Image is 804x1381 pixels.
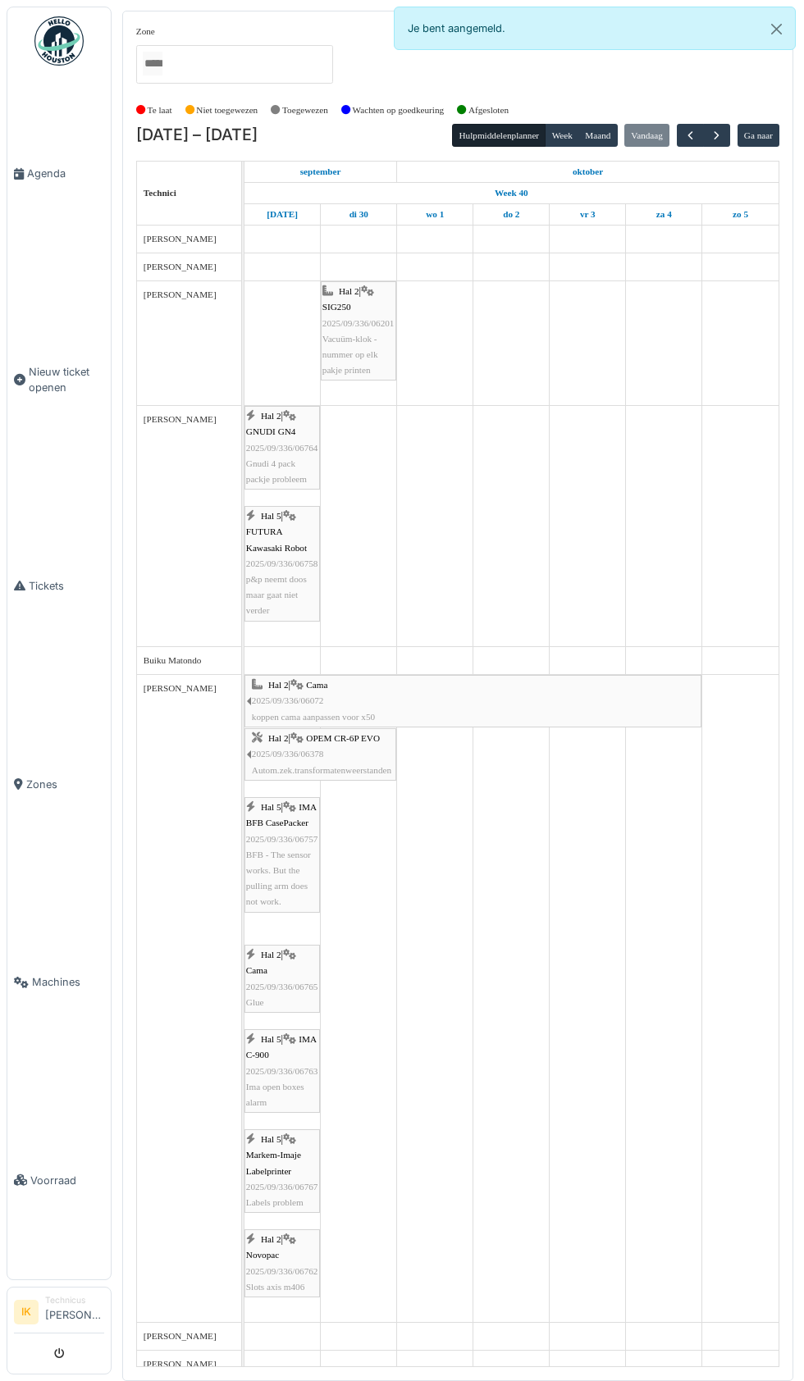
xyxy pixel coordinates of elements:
div: | [252,731,395,778]
span: 2025/09/336/06072 [252,695,324,705]
span: Agenda [27,166,104,181]
span: Hal 5 [261,1034,281,1044]
label: Te laat [148,103,172,117]
div: | [246,1232,318,1295]
span: Novopac [246,1250,279,1260]
a: IK Technicus[PERSON_NAME] [14,1294,104,1333]
label: Afgesloten [468,103,509,117]
span: SIG250 [322,302,351,312]
span: 2025/09/336/06201 [322,318,395,328]
span: 2025/09/336/06763 [246,1066,318,1076]
a: Machines [7,883,111,1082]
span: Hal 5 [261,1134,281,1144]
span: Technici [144,188,176,198]
label: Niet toegewezen [196,103,258,117]
span: 2025/09/336/06764 [246,443,318,453]
span: [PERSON_NAME] [144,289,217,299]
a: 29 september 2025 [263,204,302,225]
span: Tickets [29,578,104,594]
a: 3 oktober 2025 [576,204,600,225]
span: Nieuw ticket openen [29,364,104,395]
button: Hulpmiddelenplanner [452,124,546,147]
a: Tickets [7,487,111,686]
span: Cama [306,680,327,690]
span: FUTURA Kawasaki Robot [246,526,307,552]
img: Badge_color-CXgf-gQk.svg [34,16,84,66]
label: Toegewezen [282,103,328,117]
span: [PERSON_NAME] [144,683,217,693]
span: Zones [26,777,104,792]
span: OPEM CR-6P EVO [306,733,380,743]
div: | [246,1132,318,1210]
li: IK [14,1300,39,1324]
span: BFB - The sensor works. But the pulling arm does not work. [246,850,311,907]
a: Nieuw ticket openen [7,273,111,487]
span: [PERSON_NAME] [144,1359,217,1369]
a: Zones [7,685,111,883]
span: Hal 2 [261,1234,281,1244]
span: [PERSON_NAME] [144,262,217,271]
a: 4 oktober 2025 [652,204,676,225]
a: 5 oktober 2025 [729,204,752,225]
span: Hal 5 [261,802,281,812]
span: Hal 5 [261,511,281,521]
a: Week 40 [491,183,532,203]
span: Buiku Matondo [144,655,202,665]
a: 1 oktober 2025 [569,162,607,182]
input: Alles [143,52,162,75]
span: 2025/09/336/06762 [246,1266,318,1276]
button: Close [758,7,795,51]
button: Maand [578,124,618,147]
a: 2 oktober 2025 [499,204,523,225]
span: [PERSON_NAME] [144,234,217,244]
button: Week [545,124,579,147]
span: 2025/09/336/06758 [246,558,318,568]
span: Autom.zek.transformatenweerstanden [252,765,391,775]
span: Ima open boxes alarm [246,1082,304,1107]
button: Ga naar [738,124,780,147]
div: | [322,284,395,378]
span: Markem-Imaje Labelprinter [246,1150,301,1175]
div: | [246,947,318,1010]
div: | [246,508,318,618]
button: Vorige [677,124,704,148]
a: 1 oktober 2025 [422,204,448,225]
a: Voorraad [7,1082,111,1280]
span: [PERSON_NAME] [144,1331,217,1341]
span: Hal 2 [261,411,281,421]
h2: [DATE] – [DATE] [136,125,258,145]
span: 2025/09/336/06765 [246,982,318,991]
button: Vandaag [624,124,669,147]
div: | [252,677,700,725]
a: Agenda [7,75,111,273]
span: [PERSON_NAME] [144,414,217,424]
div: Je bent aangemeld. [394,7,796,50]
a: 29 september 2025 [296,162,345,182]
span: Slots axis m406 [246,1282,304,1292]
span: Labels problem [246,1197,304,1207]
span: Hal 2 [268,680,289,690]
span: 2025/09/336/06767 [246,1182,318,1192]
a: 30 september 2025 [345,204,372,225]
span: GNUDI GN4 [246,426,296,436]
span: Hal 2 [268,733,289,743]
span: 2025/09/336/06757 [246,834,318,844]
div: | [246,1032,318,1110]
span: koppen cama aanpassen voor x50 [252,712,375,722]
span: Gnudi 4 pack packje probleem [246,458,307,484]
li: [PERSON_NAME] [45,1294,104,1329]
span: Vacuüm-klok -nummer op elk pakje printen [322,334,378,375]
span: Voorraad [30,1173,104,1188]
span: Hal 2 [339,286,359,296]
button: Volgende [703,124,730,148]
span: 2025/09/336/06378 [252,749,324,759]
span: Cama [246,965,267,975]
span: p&p neemt doos maar gaat niet verder [246,574,307,615]
div: | [246,800,318,909]
span: Hal 2 [261,950,281,959]
label: Zone [136,25,155,39]
div: | [246,408,318,487]
div: Technicus [45,1294,104,1306]
label: Wachten op goedkeuring [353,103,445,117]
span: Glue [246,997,264,1007]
